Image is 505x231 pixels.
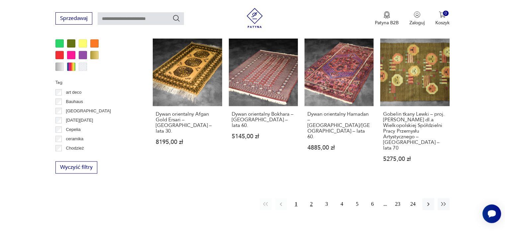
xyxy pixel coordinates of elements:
[321,198,333,210] button: 3
[409,11,425,26] button: Zaloguj
[55,79,137,86] p: Tag
[156,139,219,145] p: 8195,00 zł
[305,198,317,210] button: 2
[439,11,446,18] img: Ikona koszyka
[351,198,363,210] button: 5
[482,204,501,223] iframe: Smartsupp widget button
[409,20,425,26] p: Zaloguj
[407,198,419,210] button: 24
[55,161,97,173] button: Wyczyść filtry
[66,126,81,133] p: Cepelia
[290,198,302,210] button: 1
[156,111,219,134] h3: Dywan orientalny Afgan Gold Ersari – [GEOGRAPHIC_DATA] – lata 30.
[383,111,446,151] h3: Gobelin tkany Lewki – proj. [PERSON_NAME] dl.a Wielkopolskiej Spółdzielni Pracy Przemysłu Artysty...
[380,37,449,175] a: Gobelin tkany Lewki – proj. Maria Janowska dl.a Wielkopolskiej Spółdzielni Pracy Przemysłu Artyst...
[392,198,404,210] button: 23
[232,111,295,128] h3: Dywan orientalny Bokhara – [GEOGRAPHIC_DATA] – lata 60.
[66,135,84,143] p: ceramika
[367,198,379,210] button: 6
[375,11,399,26] a: Ikona medaluPatyna B2B
[435,11,450,26] button: 0Koszyk
[153,37,222,175] a: Dywan orientalny Afgan Gold Ersari – Afganistan – lata 30.Dywan orientalny Afgan Gold Ersari – [G...
[66,107,111,115] p: [GEOGRAPHIC_DATA]
[66,145,84,152] p: Chodzież
[66,117,93,124] p: [DATE][DATE]
[307,145,371,151] p: 4885,00 zł
[375,20,399,26] p: Patyna B2B
[336,198,348,210] button: 4
[304,37,374,175] a: Dywan orientalny Hamadan – Persja/Iran – lata 60.Dywan orientalny Hamadan – [GEOGRAPHIC_DATA]/[GE...
[229,37,298,175] a: Dywan orientalny Bokhara – Pakistan – lata 60.Dywan orientalny Bokhara – [GEOGRAPHIC_DATA] – lata...
[443,11,449,16] div: 0
[383,156,446,162] p: 5275,00 zł
[66,154,83,161] p: Ćmielów
[245,8,265,28] img: Patyna - sklep z meblami i dekoracjami vintage
[435,20,450,26] p: Koszyk
[55,12,92,25] button: Sprzedawaj
[172,14,180,22] button: Szukaj
[66,89,82,96] p: art deco
[383,11,390,19] img: Ikona medalu
[55,17,92,21] a: Sprzedawaj
[414,11,420,18] img: Ikonka użytkownika
[307,111,371,140] h3: Dywan orientalny Hamadan – [GEOGRAPHIC_DATA]/[GEOGRAPHIC_DATA] – lata 60.
[375,11,399,26] button: Patyna B2B
[232,134,295,139] p: 5145,00 zł
[66,98,83,105] p: Bauhaus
